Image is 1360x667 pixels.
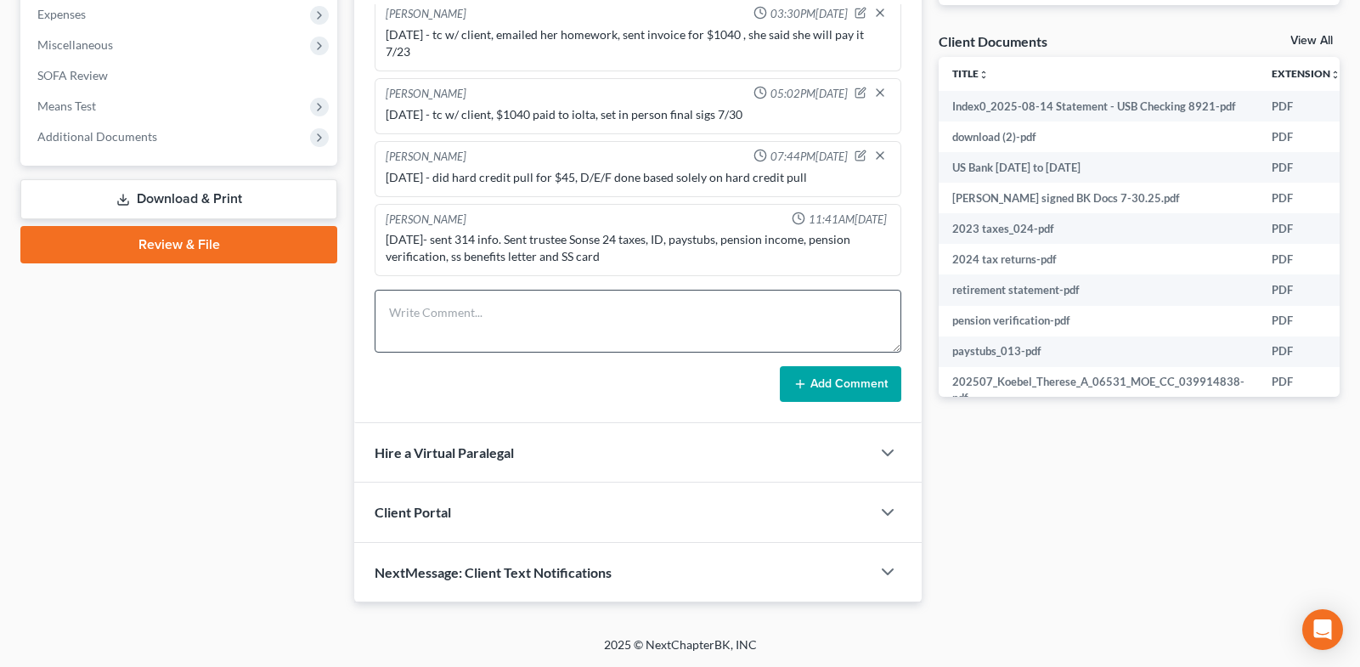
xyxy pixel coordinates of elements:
span: Client Portal [375,504,451,520]
td: 202507_Koebel_Therese_A_06531_MOE_CC_039914838-pdf [939,367,1258,414]
div: [PERSON_NAME] [386,149,466,166]
td: paystubs_013-pdf [939,336,1258,367]
td: US Bank [DATE] to [DATE] [939,152,1258,183]
span: NextMessage: Client Text Notifications [375,564,612,580]
div: Open Intercom Messenger [1302,609,1343,650]
div: [DATE] - did hard credit pull for $45, D/E/F done based solely on hard credit pull [386,169,890,186]
i: unfold_more [1330,70,1340,80]
span: Miscellaneous [37,37,113,52]
td: PDF [1258,244,1354,274]
span: SOFA Review [37,68,108,82]
span: 07:44PM[DATE] [770,149,848,165]
div: [PERSON_NAME] [386,6,466,23]
a: Extensionunfold_more [1272,67,1340,80]
td: PDF [1258,122,1354,152]
button: Add Comment [780,366,901,402]
span: Additional Documents [37,129,157,144]
span: Hire a Virtual Paralegal [375,444,514,461]
div: [DATE] - tc w/ client, emailed her homework, sent invoice for $1040 , she said she will pay it 7/23 [386,26,890,60]
div: [PERSON_NAME] [386,86,466,103]
div: [DATE]- sent 314 info. Sent trustee Sonse 24 taxes, ID, paystubs, pension income, pension verific... [386,231,890,265]
td: download (2)-pdf [939,122,1258,152]
span: 03:30PM[DATE] [770,6,848,22]
td: PDF [1258,336,1354,367]
td: pension verification-pdf [939,306,1258,336]
td: 2024 tax returns-pdf [939,244,1258,274]
i: unfold_more [979,70,989,80]
td: retirement statement-pdf [939,274,1258,305]
div: 2025 © NextChapterBK, INC [196,636,1165,667]
div: [PERSON_NAME] [386,212,466,228]
td: [PERSON_NAME] signed BK Docs 7-30.25.pdf [939,183,1258,213]
div: Client Documents [939,32,1047,50]
td: PDF [1258,367,1354,414]
td: 2023 taxes_024-pdf [939,213,1258,244]
span: Means Test [37,99,96,113]
td: PDF [1258,306,1354,336]
td: PDF [1258,152,1354,183]
td: PDF [1258,91,1354,122]
a: SOFA Review [24,60,337,91]
a: View All [1290,35,1333,47]
td: PDF [1258,213,1354,244]
a: Download & Print [20,179,337,219]
span: 05:02PM[DATE] [770,86,848,102]
div: [DATE] - tc w/ client, $1040 paid to iolta, set in person final sigs 7/30 [386,106,890,123]
td: PDF [1258,183,1354,213]
td: Index0_2025-08-14 Statement - USB Checking 8921-pdf [939,91,1258,122]
span: 11:41AM[DATE] [809,212,887,228]
a: Review & File [20,226,337,263]
td: PDF [1258,274,1354,305]
a: Titleunfold_more [952,67,989,80]
span: Expenses [37,7,86,21]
